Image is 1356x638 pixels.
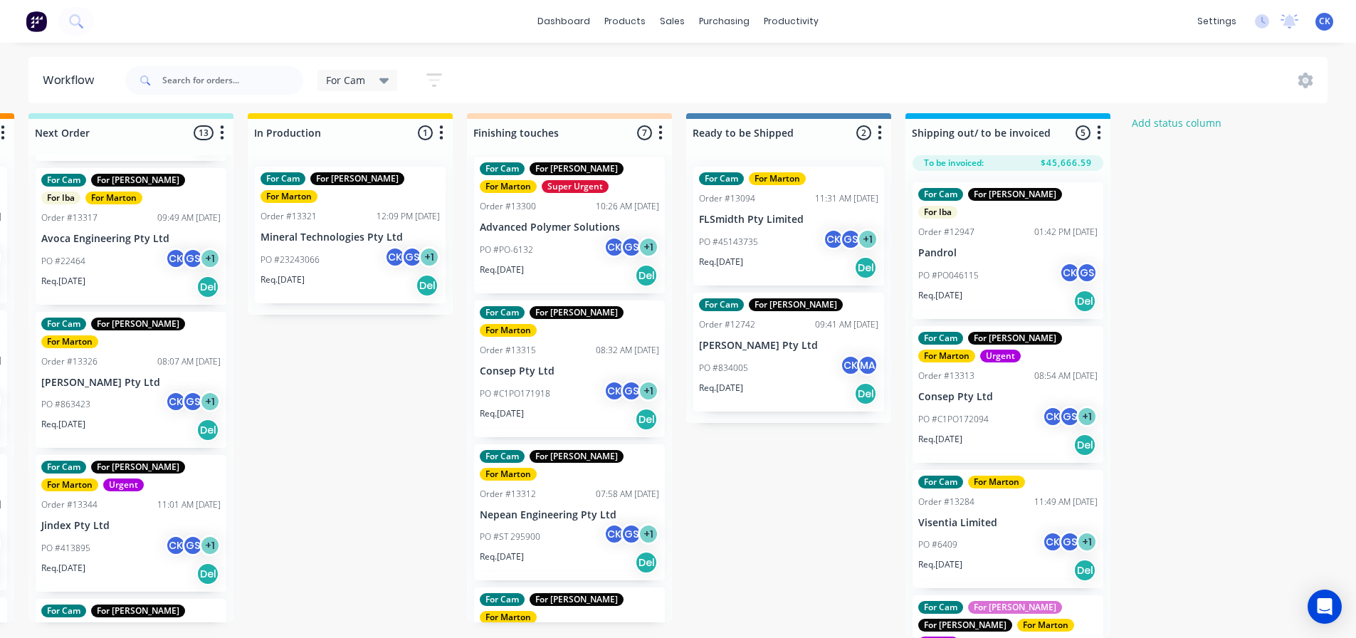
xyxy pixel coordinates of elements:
[41,355,98,368] div: Order #13326
[699,382,743,394] p: Req. [DATE]
[968,601,1062,614] div: For [PERSON_NAME]
[918,558,962,571] p: Req. [DATE]
[918,476,963,488] div: For Cam
[480,488,536,501] div: Order #13312
[913,182,1103,319] div: For CamFor [PERSON_NAME]For IbaOrder #1294701:42 PM [DATE]PandrolPO #PO046115CKGSReq.[DATE]Del
[26,11,47,32] img: Factory
[91,605,185,617] div: For [PERSON_NAME]
[913,326,1103,463] div: For CamFor [PERSON_NAME]For MartonUrgentOrder #1331308:54 AM [DATE]Consep Pty LtdPO #C1PO172094CK...
[918,517,1098,529] p: Visentia Limited
[1125,113,1229,132] button: Add status column
[857,355,878,376] div: MA
[968,188,1062,201] div: For [PERSON_NAME]
[638,523,659,545] div: + 1
[416,274,438,297] div: Del
[1076,531,1098,553] div: + 1
[165,391,186,412] div: CK
[918,433,962,446] p: Req. [DATE]
[1059,406,1081,427] div: GS
[980,350,1021,362] div: Urgent
[699,172,744,185] div: For Cam
[638,236,659,258] div: + 1
[692,11,757,32] div: purchasing
[604,380,625,402] div: CK
[918,350,975,362] div: For Marton
[91,461,185,474] div: For [PERSON_NAME]
[480,387,550,400] p: PO #C1PO171918
[480,550,524,563] p: Req. [DATE]
[635,264,658,287] div: Del
[1190,11,1244,32] div: settings
[310,172,404,185] div: For [PERSON_NAME]
[757,11,826,32] div: productivity
[699,214,878,226] p: FLSmidth Pty Limited
[1308,590,1342,624] div: Open Intercom Messenger
[255,167,446,303] div: For CamFor [PERSON_NAME]For MartonOrder #1332112:09 PM [DATE]Mineral Technologies Pty LtdPO #2324...
[162,66,303,95] input: Search for orders...
[480,324,537,337] div: For Marton
[36,455,226,592] div: For CamFor [PERSON_NAME]For MartonUrgentOrder #1334411:01 AM [DATE]Jindex Pty LtdPO #413895CKGS+1...
[840,355,861,376] div: CK
[913,470,1103,589] div: For CamFor MartonOrder #1328411:49 AM [DATE]Visentia LimitedPO #6409CKGS+1Req.[DATE]Del
[480,180,537,193] div: For Marton
[918,413,989,426] p: PO #C1PO172094
[199,535,221,556] div: + 1
[165,535,186,556] div: CK
[635,551,658,574] div: Del
[1034,496,1098,508] div: 11:49 AM [DATE]
[480,593,525,606] div: For Cam
[918,226,974,239] div: Order #12947
[918,370,974,382] div: Order #13313
[854,382,877,405] div: Del
[41,418,85,431] p: Req. [DATE]
[1017,619,1074,632] div: For Marton
[699,340,878,352] p: [PERSON_NAME] Pty Ltd
[480,468,537,481] div: For Marton
[41,211,98,224] div: Order #13317
[480,263,524,276] p: Req. [DATE]
[597,11,653,32] div: products
[621,523,642,545] div: GS
[918,538,957,551] p: PO #6409
[1041,157,1092,169] span: $45,666.59
[157,498,221,511] div: 11:01 AM [DATE]
[41,174,86,187] div: For Cam
[36,312,226,449] div: For CamFor [PERSON_NAME]For MartonOrder #1332608:07 AM [DATE][PERSON_NAME] Pty LtdPO #863423CKGS+...
[41,233,221,245] p: Avoca Engineering Pty Ltd
[918,601,963,614] div: For Cam
[840,229,861,250] div: GS
[182,535,204,556] div: GS
[261,273,305,286] p: Req. [DATE]
[480,611,537,624] div: For Marton
[699,318,755,331] div: Order #12742
[530,450,624,463] div: For [PERSON_NAME]
[480,200,536,213] div: Order #13300
[699,256,743,268] p: Req. [DATE]
[815,318,878,331] div: 09:41 AM [DATE]
[41,520,221,532] p: Jindex Pty Ltd
[480,365,659,377] p: Consep Pty Ltd
[693,167,884,286] div: For CamFor MartonOrder #1309411:31 AM [DATE]FLSmidth Pty LimitedPO #45143735CKGS+1Req.[DATE]Del
[693,293,884,412] div: For CamFor [PERSON_NAME]Order #1274209:41 AM [DATE][PERSON_NAME] Pty LtdPO #834005CKMAReq.[DATE]Del
[1076,406,1098,427] div: + 1
[43,72,101,89] div: Workflow
[1073,434,1096,456] div: Del
[604,523,625,545] div: CK
[596,200,659,213] div: 10:26 AM [DATE]
[326,73,365,88] span: For Cam
[918,289,962,302] p: Req. [DATE]
[823,229,844,250] div: CK
[261,190,317,203] div: For Marton
[480,344,536,357] div: Order #13315
[419,246,440,268] div: + 1
[41,461,86,474] div: For Cam
[480,162,525,175] div: For Cam
[182,248,204,269] div: GS
[968,476,1025,488] div: For Marton
[1059,262,1081,283] div: CK
[41,542,90,555] p: PO #413895
[653,11,692,32] div: sales
[85,192,142,204] div: For Marton
[1042,531,1063,553] div: CK
[41,335,98,348] div: For Marton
